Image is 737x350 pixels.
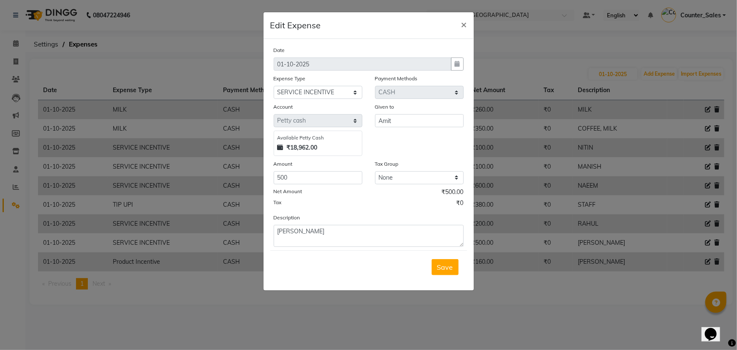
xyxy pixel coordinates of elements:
label: Date [274,46,285,54]
button: Close [454,12,474,36]
label: Amount [274,160,293,168]
span: ₹500.00 [442,188,464,199]
input: Amount [274,171,362,184]
iframe: chat widget [702,316,729,342]
label: Expense Type [274,75,306,82]
span: × [461,18,467,30]
span: Save [437,263,453,271]
span: ₹0 [457,199,464,210]
label: Tax [274,199,282,206]
h5: Edit Expense [270,19,321,32]
label: Payment Methods [375,75,418,82]
label: Tax Group [375,160,399,168]
strong: ₹18,962.00 [287,143,318,152]
label: Net Amount [274,188,302,195]
input: Given to [375,114,464,127]
label: Description [274,214,300,221]
button: Save [432,259,459,275]
div: Available Petty Cash [277,134,359,142]
label: Given to [375,103,394,111]
label: Account [274,103,293,111]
